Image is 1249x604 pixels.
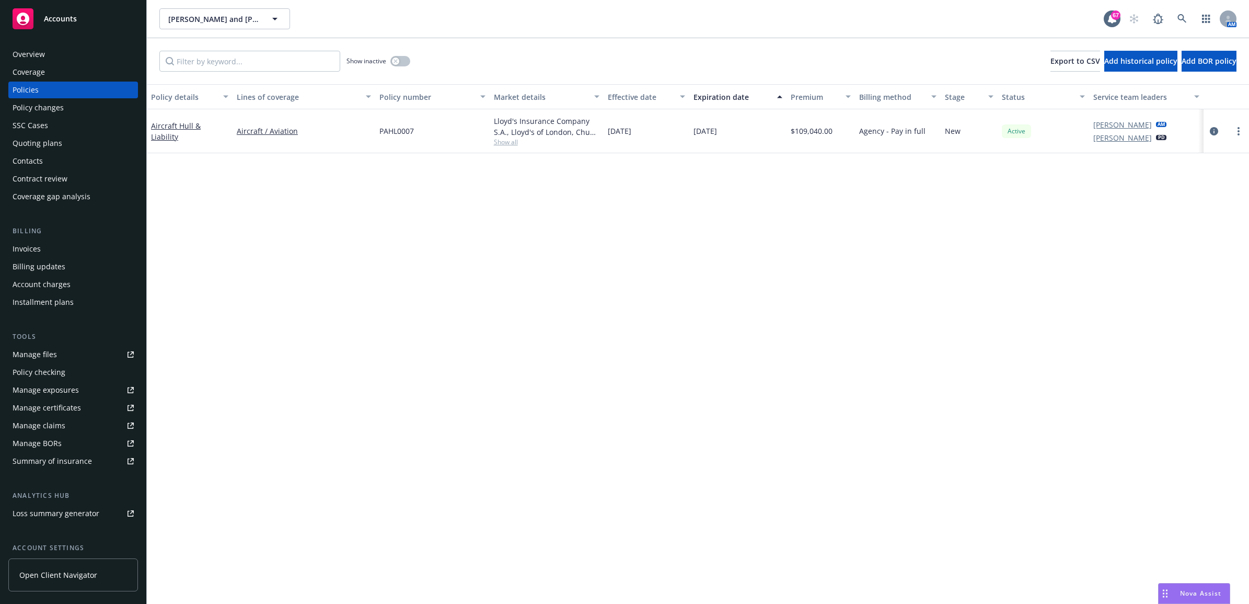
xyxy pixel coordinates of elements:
a: Coverage [8,64,138,81]
span: $109,040.00 [791,126,832,136]
div: Policy checking [13,364,65,381]
a: Start snowing [1124,8,1144,29]
button: Billing method [855,84,941,109]
a: Policies [8,82,138,98]
a: Manage BORs [8,435,138,452]
button: Lines of coverage [233,84,375,109]
span: Agency - Pay in full [859,126,926,136]
span: [PERSON_NAME] and [PERSON_NAME] (formerly Western Aviation) (Commercial) [168,14,259,25]
div: Installment plans [13,294,74,311]
span: Add historical policy [1104,56,1177,66]
span: Active [1006,127,1027,136]
div: Policy number [379,92,474,102]
div: Invoices [13,241,41,257]
a: more [1232,125,1245,138]
button: Market details [490,84,604,109]
div: Account settings [8,543,138,553]
a: [PERSON_NAME] [1093,119,1152,130]
span: [DATE] [693,126,717,136]
span: Show all [494,138,600,146]
div: Quoting plans [13,135,62,152]
a: Aircraft Hull & Liability [151,121,201,142]
a: [PERSON_NAME] [1093,132,1152,143]
a: Switch app [1196,8,1217,29]
a: Policy checking [8,364,138,381]
div: Billing method [859,92,925,102]
a: Coverage gap analysis [8,188,138,205]
div: Manage BORs [13,435,62,452]
span: Nova Assist [1180,589,1221,598]
div: Stage [945,92,982,102]
a: Overview [8,46,138,63]
div: Policy changes [13,99,64,116]
div: Billing updates [13,258,65,275]
button: Nova Assist [1158,583,1230,604]
div: Lloyd's Insurance Company S.A., Lloyd's of London, Chubb Group (International) [494,116,600,138]
button: Policy details [147,84,233,109]
button: Add historical policy [1104,51,1177,72]
a: Installment plans [8,294,138,311]
div: Contacts [13,153,43,169]
div: Effective date [608,92,674,102]
a: Loss summary generator [8,505,138,522]
a: Summary of insurance [8,453,138,470]
button: Export to CSV [1050,51,1100,72]
button: Premium [787,84,855,109]
div: Analytics hub [8,491,138,501]
div: Service team leaders [1093,92,1188,102]
button: Stage [941,84,998,109]
div: Coverage gap analysis [13,188,90,205]
button: Effective date [604,84,689,109]
span: New [945,126,961,136]
button: Service team leaders [1089,84,1204,109]
div: Policy details [151,92,217,102]
a: SSC Cases [8,117,138,134]
div: Contract review [13,170,67,187]
span: Add BOR policy [1182,56,1236,66]
div: Tools [8,332,138,342]
a: Accounts [8,4,138,33]
div: 67 [1111,10,1120,20]
a: circleInformation [1208,125,1220,138]
div: Loss summary generator [13,505,99,522]
div: Lines of coverage [237,92,360,102]
div: Expiration date [693,92,771,102]
a: Quoting plans [8,135,138,152]
div: Manage files [13,346,57,363]
div: Status [1002,92,1073,102]
a: Policy changes [8,99,138,116]
button: Expiration date [689,84,787,109]
a: Report a Bug [1148,8,1169,29]
button: Status [998,84,1089,109]
a: Manage certificates [8,400,138,416]
span: Open Client Navigator [19,569,97,580]
span: Export to CSV [1050,56,1100,66]
a: Aircraft / Aviation [237,126,371,136]
span: [DATE] [608,126,631,136]
div: Summary of insurance [13,453,92,470]
input: Filter by keyword... [159,51,340,72]
a: Contacts [8,153,138,169]
div: Market details [494,92,588,102]
div: Drag to move [1159,584,1172,603]
div: Coverage [13,64,45,81]
span: Accounts [44,15,77,23]
div: Billing [8,226,138,236]
span: Show inactive [346,56,386,65]
a: Manage exposures [8,382,138,398]
div: Manage claims [13,417,65,434]
a: Billing updates [8,258,138,275]
a: Invoices [8,241,138,257]
button: [PERSON_NAME] and [PERSON_NAME] (formerly Western Aviation) (Commercial) [159,8,290,29]
div: SSC Cases [13,117,48,134]
a: Account charges [8,276,138,293]
div: Overview [13,46,45,63]
button: Policy number [375,84,490,109]
a: Contract review [8,170,138,187]
div: Policies [13,82,39,98]
div: Manage certificates [13,400,81,416]
div: Manage exposures [13,382,79,398]
div: Account charges [13,276,71,293]
a: Search [1172,8,1193,29]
